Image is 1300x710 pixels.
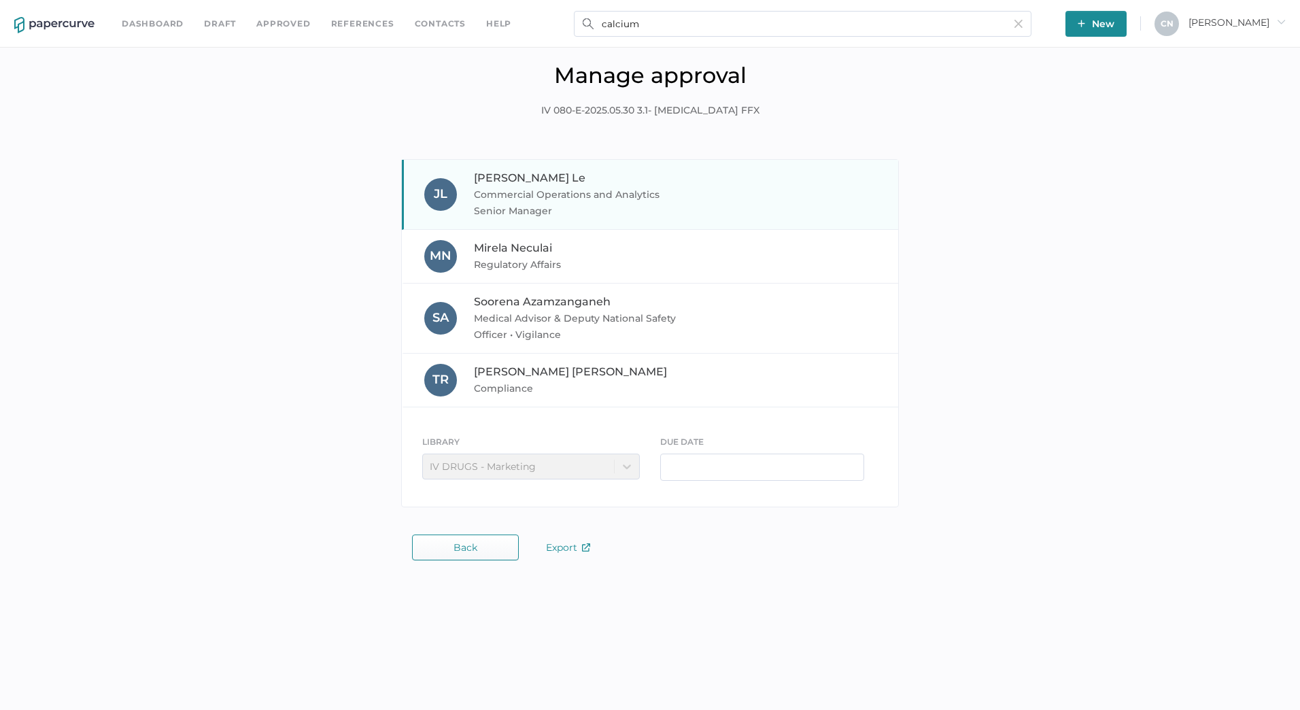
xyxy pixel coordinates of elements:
[474,365,667,378] span: [PERSON_NAME] [PERSON_NAME]
[331,16,394,31] a: References
[486,16,511,31] div: help
[122,16,184,31] a: Dashboard
[474,171,585,184] span: [PERSON_NAME] Le
[204,16,236,31] a: Draft
[474,310,679,343] span: Medical Advisor & Deputy National Safety Officer • Vigilance
[660,437,704,447] span: DUE DATE
[474,380,679,396] span: Compliance
[454,542,477,553] span: Back
[1014,20,1023,28] img: cross-light-grey.10ea7ca4.svg
[1065,11,1127,37] button: New
[430,248,451,263] span: M N
[583,18,594,29] img: search.bf03fe8b.svg
[434,186,447,201] span: J L
[1078,11,1114,37] span: New
[1188,16,1286,29] span: [PERSON_NAME]
[10,62,1290,88] h1: Manage approval
[582,543,590,552] img: external-link-icon.7ec190a1.svg
[432,310,449,325] span: S A
[474,256,679,273] span: Regulatory Affairs
[574,11,1031,37] input: Search Workspace
[541,103,759,118] span: IV 080-E-2025.05.30 3.1- [MEDICAL_DATA] FFX
[546,541,590,554] span: Export
[415,16,466,31] a: Contacts
[474,186,679,219] span: Commercial Operations and Analytics Senior Manager
[412,535,519,560] button: Back
[14,17,95,33] img: papercurve-logo-colour.7244d18c.svg
[1161,18,1174,29] span: C N
[474,295,611,308] span: Soorena Azamzanganeh
[532,535,604,560] button: Export
[1078,20,1085,27] img: plus-white.e19ec114.svg
[256,16,310,31] a: Approved
[474,241,552,254] span: Mirela Neculai
[432,372,449,387] span: T R
[422,437,460,447] span: LIBRARY
[1276,17,1286,27] i: arrow_right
